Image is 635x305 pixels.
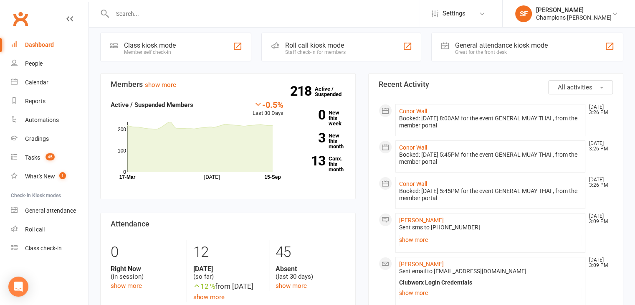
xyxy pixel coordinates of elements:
[145,81,176,89] a: show more
[11,73,88,92] a: Calendar
[111,101,193,109] strong: Active / Suspended Members
[399,188,582,202] div: Booked: [DATE] 5:45PM for the event GENERAL MUAY THAI , from the member portal
[25,135,49,142] div: Gradings
[399,115,582,129] div: Booked: [DATE] 8:00AM for the event GENERAL MUAY THAI , from the member portal
[110,8,419,20] input: Search...
[193,240,263,265] div: 12
[399,144,427,151] a: Conor Wall
[315,80,352,103] a: 218Active / Suspended
[111,265,180,281] div: (in session)
[585,104,612,115] time: [DATE] 3:26 PM
[585,177,612,188] time: [DATE] 3:26 PM
[296,155,325,167] strong: 13
[379,80,613,89] h3: Recent Activity
[25,154,40,161] div: Tasks
[25,79,48,86] div: Calendar
[399,261,444,267] a: [PERSON_NAME]
[536,14,612,21] div: Champions [PERSON_NAME]
[11,54,88,73] a: People
[124,41,176,49] div: Class kiosk mode
[585,257,612,268] time: [DATE] 3:09 PM
[111,240,180,265] div: 0
[25,226,45,233] div: Roll call
[296,156,345,172] a: 13Canx. this month
[111,265,180,273] strong: Right Now
[399,287,582,299] a: show more
[25,117,59,123] div: Automations
[290,85,315,97] strong: 218
[285,49,346,55] div: Staff check-in for members
[193,265,263,273] strong: [DATE]
[11,111,88,130] a: Automations
[111,80,345,89] h3: Members
[276,282,307,290] a: show more
[193,265,263,281] div: (so far)
[25,173,55,180] div: What's New
[253,100,283,118] div: Last 30 Days
[193,282,215,290] span: 12 %
[399,224,480,231] span: Sent sms to [PHONE_NUMBER]
[25,41,54,48] div: Dashboard
[399,217,444,224] a: [PERSON_NAME]
[193,281,263,292] div: from [DATE]
[296,109,325,121] strong: 0
[548,80,613,94] button: All activities
[536,6,612,14] div: [PERSON_NAME]
[11,220,88,239] a: Roll call
[253,100,283,109] div: -0.5%
[59,172,66,179] span: 1
[515,5,532,22] div: SF
[399,151,582,165] div: Booked: [DATE] 5:45PM for the event GENERAL MUAY THAI , from the member portal
[296,110,345,126] a: 0New this week
[11,92,88,111] a: Reports
[585,141,612,152] time: [DATE] 3:26 PM
[443,4,465,23] span: Settings
[8,277,28,297] div: Open Intercom Messenger
[296,133,345,149] a: 3New this month
[10,8,31,29] a: Clubworx
[11,201,88,220] a: General attendance kiosk mode
[399,234,582,246] a: show more
[25,60,43,67] div: People
[276,240,345,265] div: 45
[193,293,225,301] a: show more
[399,180,427,187] a: Conor Wall
[111,220,345,228] h3: Attendance
[25,245,62,252] div: Class check-in
[46,153,55,160] span: 45
[558,84,592,91] span: All activities
[276,265,345,281] div: (last 30 days)
[124,49,176,55] div: Member self check-in
[296,132,325,144] strong: 3
[399,279,582,286] div: Clubworx Login Credentials
[285,41,346,49] div: Roll call kiosk mode
[111,282,142,290] a: show more
[455,49,548,55] div: Great for the front desk
[11,36,88,54] a: Dashboard
[455,41,548,49] div: General attendance kiosk mode
[11,148,88,167] a: Tasks 45
[25,207,76,214] div: General attendance
[11,130,88,148] a: Gradings
[399,108,427,114] a: Conor Wall
[585,213,612,224] time: [DATE] 3:09 PM
[276,265,345,273] strong: Absent
[25,98,46,104] div: Reports
[399,268,526,274] span: Sent email to [EMAIL_ADDRESS][DOMAIN_NAME]
[11,239,88,258] a: Class kiosk mode
[11,167,88,186] a: What's New1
